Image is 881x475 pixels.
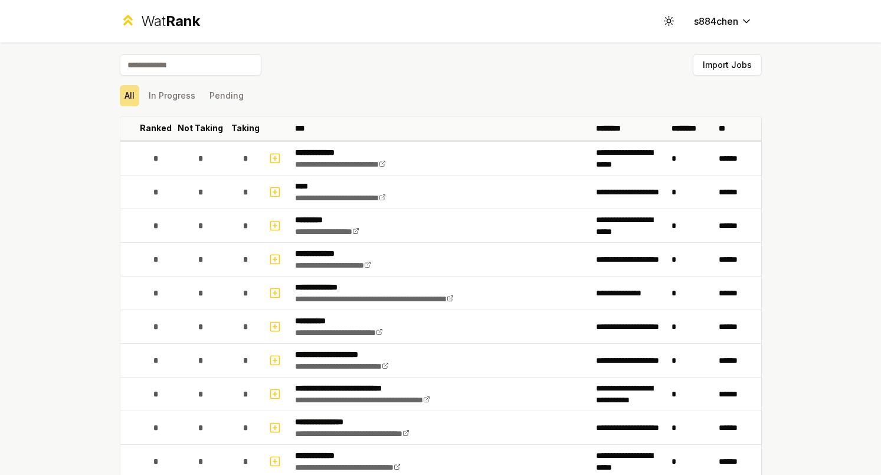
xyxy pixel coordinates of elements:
[694,14,738,28] span: s884chen
[178,122,223,134] p: Not Taking
[231,122,260,134] p: Taking
[166,12,200,30] span: Rank
[120,85,139,106] button: All
[141,12,200,31] div: Wat
[685,11,762,32] button: s884chen
[120,12,201,31] a: WatRank
[140,122,172,134] p: Ranked
[693,54,762,76] button: Import Jobs
[205,85,248,106] button: Pending
[144,85,200,106] button: In Progress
